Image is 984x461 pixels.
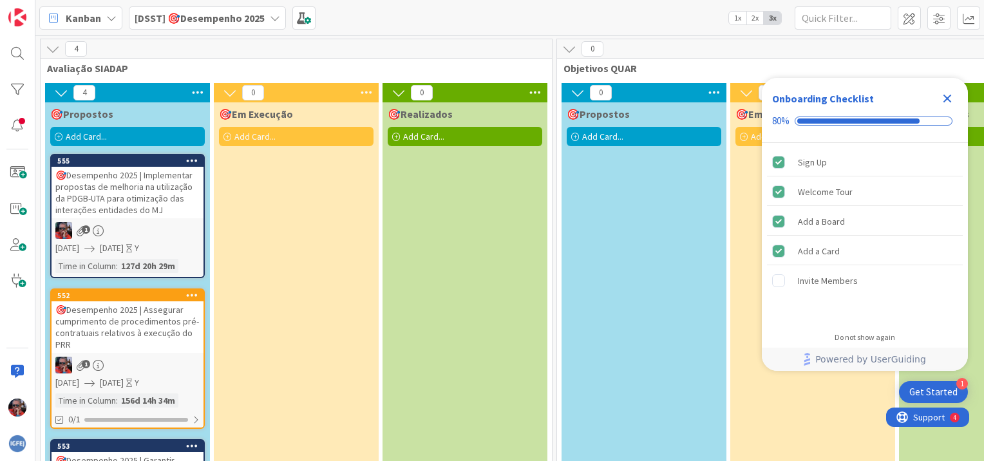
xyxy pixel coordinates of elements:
[759,85,781,100] span: 0
[52,440,203,452] div: 553
[52,167,203,218] div: 🎯Desempenho 2025 | Implementar propostas de melhoria na utilização da PDGB-UTA para otimização da...
[772,115,790,127] div: 80%
[67,5,70,15] div: 4
[764,12,781,24] span: 3x
[403,131,444,142] span: Add Card...
[55,376,79,390] span: [DATE]
[50,154,205,278] a: 555🎯Desempenho 2025 | Implementar propostas de melhoria na utilização da PDGB-UTA para otimização...
[746,12,764,24] span: 2x
[82,360,90,368] span: 1
[767,178,963,206] div: Welcome Tour is complete.
[55,222,72,239] img: PF
[798,273,858,288] div: Invite Members
[65,41,87,57] span: 4
[751,131,792,142] span: Add Card...
[66,131,107,142] span: Add Card...
[835,332,895,343] div: Do not show again
[772,115,958,127] div: Checklist progress: 80%
[729,12,746,24] span: 1x
[57,442,203,451] div: 553
[795,6,891,30] input: Quick Filter...
[57,291,203,300] div: 552
[388,108,453,120] span: 🎯Realizados
[52,357,203,373] div: PF
[82,225,90,234] span: 1
[116,259,118,273] span: :
[219,108,293,120] span: 🎯Em Execução
[66,10,101,26] span: Kanban
[798,155,827,170] div: Sign Up
[8,399,26,417] img: PF
[772,91,874,106] div: Onboarding Checklist
[815,352,926,367] span: Powered by UserGuiding
[52,301,203,353] div: 🎯Desempenho 2025 | Assegurar cumprimento de procedimentos pré-contratuais relativos à execução do...
[767,148,963,176] div: Sign Up is complete.
[100,241,124,255] span: [DATE]
[762,348,968,371] div: Footer
[57,156,203,165] div: 555
[73,85,95,100] span: 4
[52,290,203,301] div: 552
[798,243,840,259] div: Add a Card
[52,155,203,218] div: 555🎯Desempenho 2025 | Implementar propostas de melhoria na utilização da PDGB-UTA para otimização...
[55,393,116,408] div: Time in Column
[52,290,203,353] div: 552🎯Desempenho 2025 | Assegurar cumprimento de procedimentos pré-contratuais relativos à execução...
[116,393,118,408] span: :
[52,222,203,239] div: PF
[411,85,433,100] span: 0
[8,435,26,453] img: avatar
[27,2,59,17] span: Support
[135,12,265,24] b: [DSST] 🎯Desempenho 2025
[798,184,853,200] div: Welcome Tour
[118,259,178,273] div: 127d 20h 29m
[135,376,139,390] div: Y
[55,241,79,255] span: [DATE]
[100,376,124,390] span: [DATE]
[899,381,968,403] div: Open Get Started checklist, remaining modules: 1
[47,62,536,75] span: Avaliação SIADAP
[582,131,623,142] span: Add Card...
[567,108,630,120] span: 🎯Propostos
[735,108,809,120] span: 🎯Em Execução
[798,214,845,229] div: Add a Board
[762,78,968,371] div: Checklist Container
[767,267,963,295] div: Invite Members is incomplete.
[762,143,968,324] div: Checklist items
[242,85,264,100] span: 0
[55,357,72,373] img: PF
[767,237,963,265] div: Add a Card is complete.
[50,288,205,429] a: 552🎯Desempenho 2025 | Assegurar cumprimento de procedimentos pré-contratuais relativos à execução...
[234,131,276,142] span: Add Card...
[118,393,178,408] div: 156d 14h 34m
[582,41,603,57] span: 0
[768,348,961,371] a: Powered by UserGuiding
[937,88,958,109] div: Close Checklist
[956,378,968,390] div: 1
[767,207,963,236] div: Add a Board is complete.
[135,241,139,255] div: Y
[52,155,203,167] div: 555
[55,259,116,273] div: Time in Column
[590,85,612,100] span: 0
[909,386,958,399] div: Get Started
[8,8,26,26] img: Visit kanbanzone.com
[50,108,113,120] span: 🎯Propostos
[68,413,80,426] span: 0/1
